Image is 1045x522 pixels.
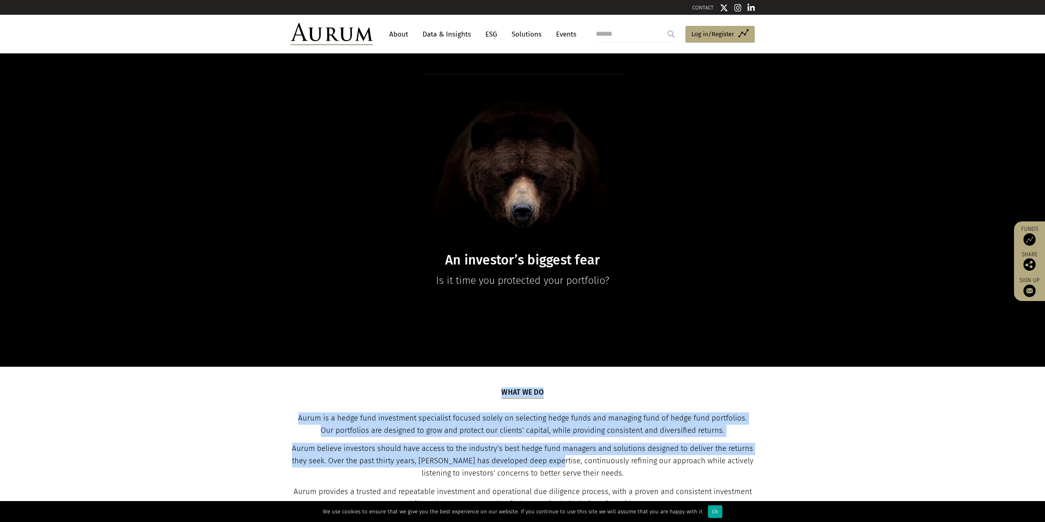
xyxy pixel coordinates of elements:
[364,272,681,289] p: Is it time you protected your portfolio?
[685,26,755,43] a: Log in/Register
[734,4,742,12] img: Instagram icon
[708,505,722,518] div: Ok
[385,27,412,42] a: About
[481,27,501,42] a: ESG
[747,4,755,12] img: Linkedin icon
[508,27,546,42] a: Solutions
[1023,285,1036,297] img: Sign up to our newsletter
[1018,277,1041,297] a: Sign up
[720,4,728,12] img: Twitter icon
[294,487,752,508] span: Aurum provides a trusted and repeatable investment and operational due diligence process, with a ...
[364,252,681,268] h1: An investor’s biggest fear
[692,5,714,11] a: CONTACT
[663,26,679,42] input: Submit
[292,444,753,478] span: Aurum believe investors should have access to the industry’s best hedge fund managers and solutio...
[291,23,373,45] img: Aurum
[1023,233,1036,246] img: Access Funds
[501,387,544,399] h5: What we do
[298,414,747,435] span: Aurum is a hedge fund investment specialist focused solely on selecting hedge funds and managing ...
[418,27,475,42] a: Data & Insights
[1023,258,1036,271] img: Share this post
[1018,252,1041,271] div: Share
[552,27,576,42] a: Events
[691,29,734,39] span: Log in/Register
[1018,225,1041,246] a: Funds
